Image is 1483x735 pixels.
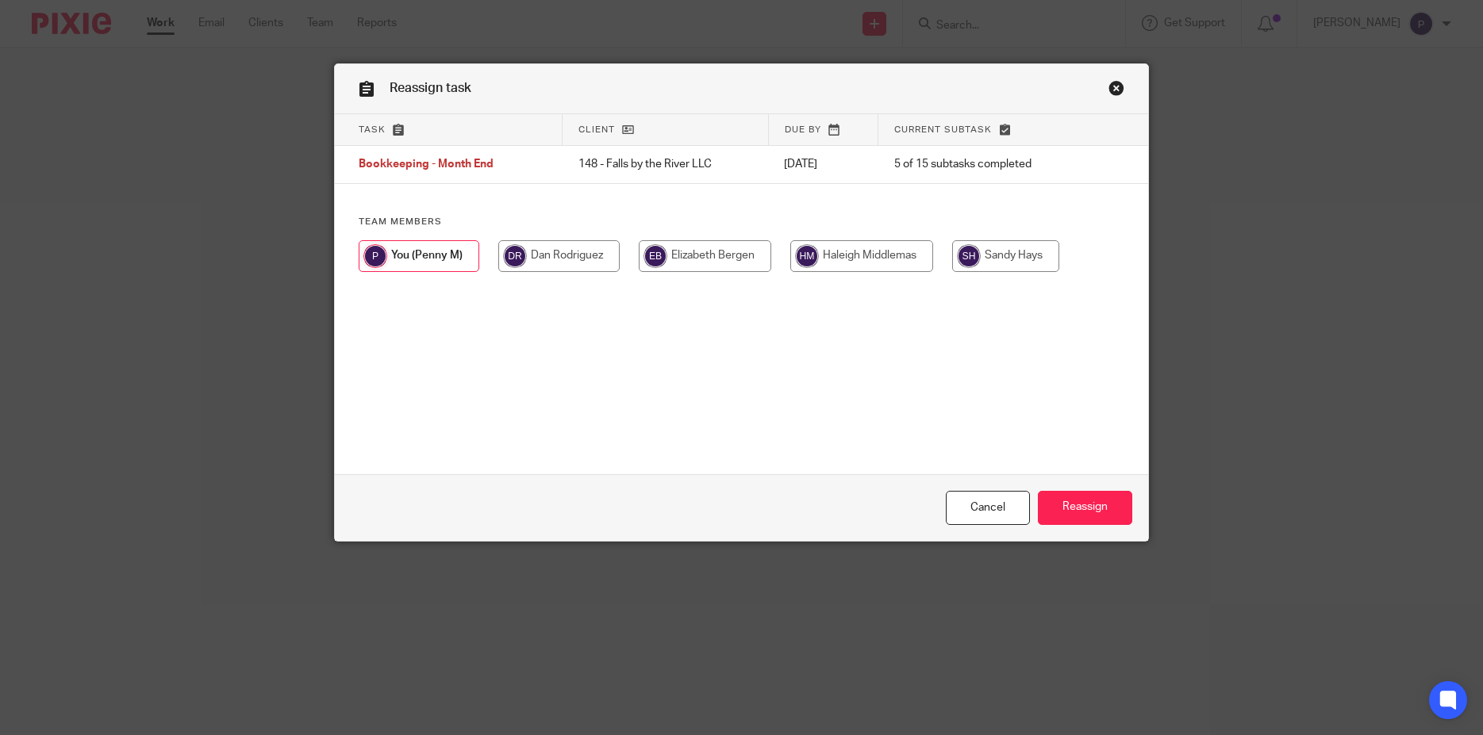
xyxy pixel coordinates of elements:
[359,159,494,170] span: Bookkeeping - Month End
[578,156,753,172] p: 148 - Falls by the River LLC
[578,125,615,134] span: Client
[878,146,1089,184] td: 5 of 15 subtasks completed
[1038,491,1132,525] input: Reassign
[359,125,386,134] span: Task
[894,125,992,134] span: Current subtask
[1108,80,1124,101] a: Close this dialog window
[785,125,821,134] span: Due by
[946,491,1030,525] a: Close this dialog window
[359,216,1125,228] h4: Team members
[390,82,471,94] span: Reassign task
[784,156,863,172] p: [DATE]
